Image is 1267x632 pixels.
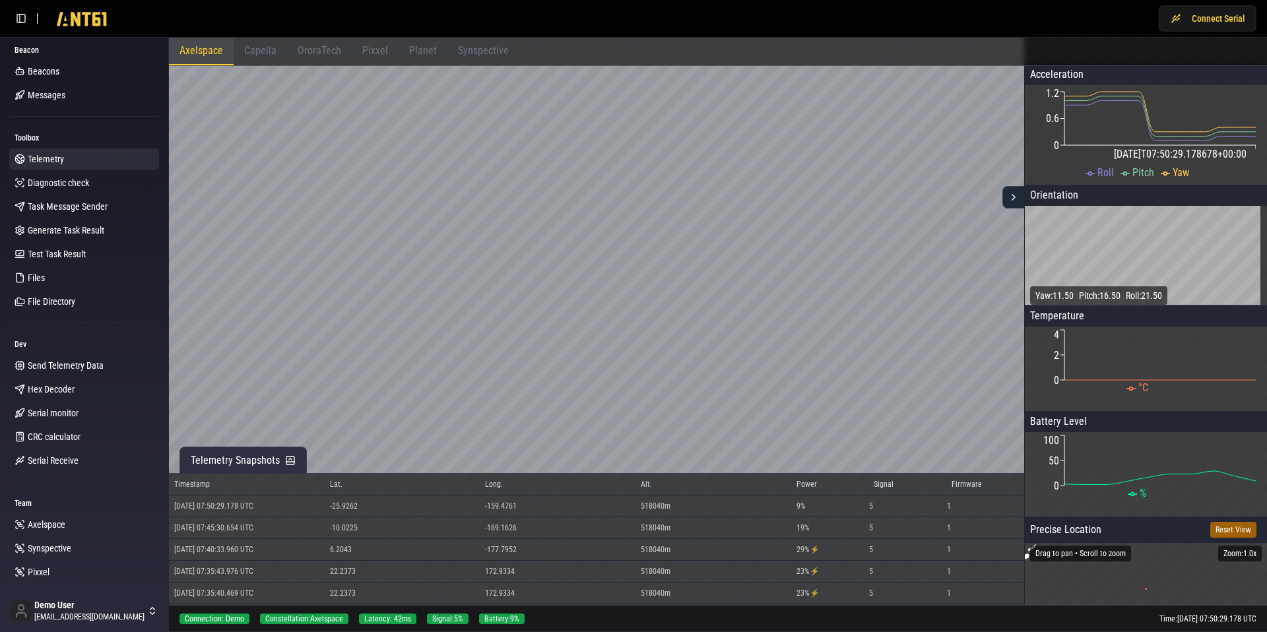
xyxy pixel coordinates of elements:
[28,430,81,443] span: CRC calculator
[169,517,325,539] td: [DATE] 07:45:30.654 UTC
[1173,166,1189,179] span: Yaw
[9,585,159,606] a: Planet
[179,447,307,474] button: Telemetry Snapshots
[34,600,145,612] span: Demo User
[868,474,946,495] th: Signal
[9,267,159,288] a: Files
[9,426,159,447] a: CRC calculator
[9,493,159,514] div: Team
[325,474,480,495] th: Lat.
[28,383,75,396] span: Hex Decoder
[9,196,159,217] a: Task Message Sender
[28,271,45,284] span: Files
[9,291,159,312] a: File Directory
[480,583,635,604] td: 172.9334
[635,604,791,626] td: 518040 m
[1054,329,1059,341] tspan: 4
[28,295,75,308] span: File Directory
[5,595,163,627] button: Demo User[EMAIL_ADDRESS][DOMAIN_NAME]
[868,495,946,517] td: 5
[9,84,159,106] a: Messages
[1025,64,1267,85] div: Acceleration
[1025,305,1267,327] p: Temperature
[479,614,525,624] div: Battery: 9 %
[169,561,325,583] td: [DATE] 07:35:43.976 UTC
[325,583,480,604] td: 22.2373
[946,517,1024,539] td: 1
[1097,166,1114,179] span: Roll
[1043,434,1059,447] tspan: 100
[9,379,159,400] a: Hex Decoder
[1132,166,1154,179] span: Pitch
[325,561,480,583] td: 22.2373
[9,127,159,148] div: Toolbox
[169,604,325,626] td: [DATE] 07:30:27.854 UTC
[9,40,159,61] div: Beacon
[325,495,480,517] td: -25.9262
[1159,614,1256,624] div: Time: [DATE] 07:50:29.178 UTC
[480,604,635,626] td: 160.9714
[169,495,325,517] td: [DATE] 07:50:29.178 UTC
[791,495,869,517] td: 9 %
[791,583,869,604] td: 23 % ⚡
[791,604,869,626] td: 17 % ⚡
[1218,546,1262,561] div: Zoom: 1.0 x
[791,539,869,561] td: 29 % ⚡
[1035,289,1074,302] p: Yaw: 11.50
[427,614,469,624] div: Signal: 5 %
[298,44,341,57] span: OroraTech
[28,454,79,467] span: Serial Receive
[946,474,1024,495] th: Firmware
[868,539,946,561] td: 5
[1159,5,1256,32] button: Connect Serial
[28,200,108,213] span: Task Message Sender
[946,583,1024,604] td: 1
[169,583,325,604] td: [DATE] 07:35:40.469 UTC
[325,604,480,626] td: 37.4180
[28,542,71,555] span: Synspective
[635,583,791,604] td: 518040 m
[868,604,946,626] td: 5
[28,152,64,166] span: Telemetry
[1144,583,1148,595] text: •
[635,517,791,539] td: 518040 m
[635,495,791,517] td: 518040 m
[28,359,104,372] span: Send Telemetry Data
[1079,289,1121,302] p: Pitch: 16.50
[1054,349,1059,362] tspan: 2
[791,517,869,539] td: 19 %
[28,65,59,78] span: Beacons
[191,453,280,468] span: Telemetry Snapshots
[28,518,65,531] span: Axelspace
[791,474,869,495] th: Power
[480,561,635,583] td: 172.9334
[1046,112,1059,125] tspan: 0.6
[244,44,276,57] span: Capella
[480,474,635,495] th: Long.
[635,539,791,561] td: 518040 m
[946,539,1024,561] td: 1
[179,44,223,57] span: Axelspace
[409,44,437,57] span: Planet
[480,517,635,539] td: -169.1626
[9,334,159,355] div: Dev
[325,539,480,561] td: 6.2043
[480,495,635,517] td: -159.4761
[1030,189,1078,201] span: Orientation
[9,220,159,241] a: Generate Task Result
[635,474,791,495] th: Alt.
[325,517,480,539] td: -10.0225
[28,224,104,237] span: Generate Task Result
[480,539,635,561] td: -177.7952
[9,243,159,265] a: Test Task Result
[28,247,86,261] span: Test Task Result
[179,614,249,624] div: Connection: Demo
[1054,374,1059,387] tspan: 0
[169,539,325,561] td: [DATE] 07:40:33.960 UTC
[28,565,49,579] span: Pixxel
[1054,480,1059,492] tspan: 0
[9,172,159,193] a: Diagnostic check
[1049,455,1059,467] tspan: 50
[1025,411,1267,432] p: Battery Level
[9,561,159,583] a: Pixxel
